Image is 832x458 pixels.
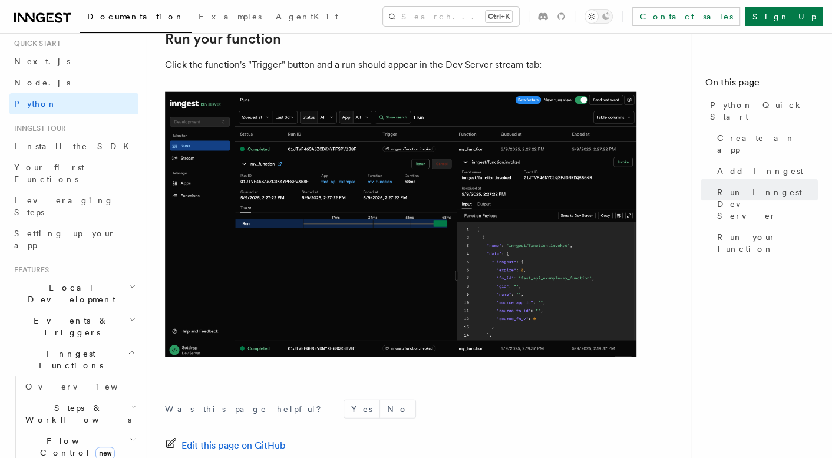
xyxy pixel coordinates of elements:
button: Yes [344,400,379,418]
button: Steps & Workflows [21,397,138,430]
a: Run Inngest Dev Server [712,182,818,226]
span: Documentation [87,12,184,21]
a: Node.js [9,72,138,93]
span: Next.js [14,57,70,66]
a: Sign Up [745,7,823,26]
a: Run your function [712,226,818,259]
span: Edit this page on GitHub [181,437,286,454]
a: Python [9,93,138,114]
kbd: Ctrl+K [486,11,512,22]
p: Click the function's "Trigger" button and a run should appear in the Dev Server stream tab: [165,57,636,73]
span: Python [14,99,57,108]
span: Features [9,265,49,275]
span: AgentKit [276,12,338,21]
span: Install the SDK [14,141,136,151]
a: AgentKit [269,4,345,32]
span: Run your function [717,231,818,255]
a: Next.js [9,51,138,72]
span: Leveraging Steps [14,196,114,217]
span: Examples [199,12,262,21]
a: Edit this page on GitHub [165,437,286,454]
span: Steps & Workflows [21,402,131,426]
span: Your first Functions [14,163,84,184]
span: Node.js [14,78,70,87]
img: quick-start-run.png [165,92,636,357]
a: Python Quick Start [705,94,818,127]
a: Setting up your app [9,223,138,256]
a: Create an app [712,127,818,160]
a: Overview [21,376,138,397]
button: Events & Triggers [9,310,138,343]
a: Install the SDK [9,136,138,157]
span: Quick start [9,39,61,48]
span: Setting up your app [14,229,115,250]
span: Create an app [717,132,818,156]
a: Examples [192,4,269,32]
span: Inngest tour [9,124,66,133]
span: Overview [25,382,147,391]
span: Python Quick Start [710,99,818,123]
a: Your first Functions [9,157,138,190]
a: Run your function [165,31,281,47]
a: Add Inngest [712,160,818,182]
span: Events & Triggers [9,315,128,338]
a: Contact sales [632,7,740,26]
p: Was this page helpful? [165,403,329,415]
span: Add Inngest [717,165,803,177]
h4: On this page [705,75,818,94]
button: Search...Ctrl+K [383,7,519,26]
button: Inngest Functions [9,343,138,376]
button: Local Development [9,277,138,310]
button: No [380,400,415,418]
a: Leveraging Steps [9,190,138,223]
button: Toggle dark mode [585,9,613,24]
a: Documentation [80,4,192,33]
span: Run Inngest Dev Server [717,186,818,222]
span: Local Development [9,282,128,305]
span: Inngest Functions [9,348,127,371]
